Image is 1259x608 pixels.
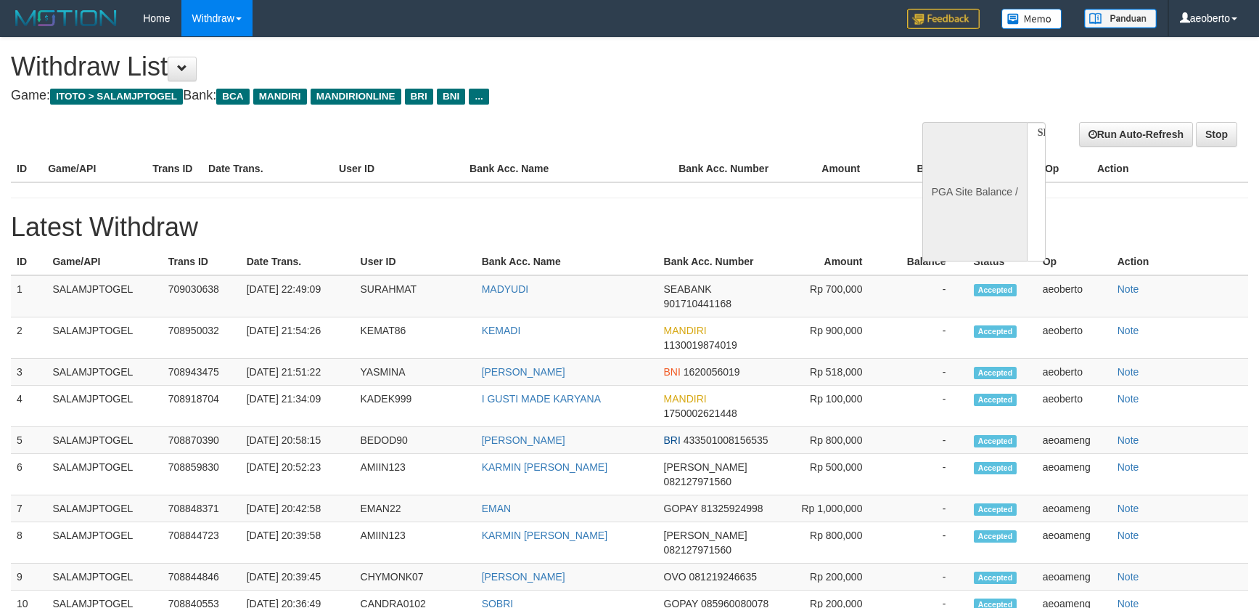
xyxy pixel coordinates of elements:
[1117,366,1139,378] a: Note
[241,386,355,427] td: [DATE] 21:34:09
[482,366,565,378] a: [PERSON_NAME]
[1037,317,1112,359] td: aeoberto
[46,248,162,275] th: Game/API
[664,571,686,583] span: OVO
[664,461,747,473] span: [PERSON_NAME]
[464,155,673,182] th: Bank Acc. Name
[974,572,1017,584] span: Accepted
[46,564,162,591] td: SALAMJPTOGEL
[163,454,241,495] td: 708859830
[1037,248,1112,275] th: Op
[202,155,333,182] th: Date Trans.
[673,155,777,182] th: Bank Acc. Number
[253,89,307,105] span: MANDIRI
[664,393,707,405] span: MANDIRI
[241,275,355,317] td: [DATE] 22:49:09
[664,476,731,487] span: 082127971560
[333,155,464,182] th: User ID
[355,359,476,386] td: YASMINA
[1084,9,1157,28] img: panduan.png
[689,571,757,583] span: 081219246635
[46,317,162,359] td: SALAMJPTOGEL
[1117,325,1139,336] a: Note
[11,275,46,317] td: 1
[664,325,707,336] span: MANDIRI
[1039,155,1091,182] th: Op
[779,317,884,359] td: Rp 900,000
[974,503,1017,516] span: Accepted
[1037,427,1112,454] td: aeoameng
[163,522,241,564] td: 708844723
[974,367,1017,379] span: Accepted
[922,122,1027,262] div: PGA Site Balance /
[1079,122,1193,147] a: Run Auto-Refresh
[482,283,529,295] a: MADYUDI
[884,248,967,275] th: Balance
[46,495,162,522] td: SALAMJPTOGEL
[163,564,241,591] td: 708844846
[11,317,46,359] td: 2
[974,435,1017,447] span: Accepted
[701,503,763,514] span: 81325924998
[1037,564,1112,591] td: aeoameng
[11,427,46,454] td: 5
[241,359,355,386] td: [DATE] 21:51:22
[1037,522,1112,564] td: aeoameng
[1117,434,1139,446] a: Note
[779,275,884,317] td: Rp 700,000
[884,275,967,317] td: -
[241,564,355,591] td: [DATE] 20:39:45
[664,434,681,446] span: BRI
[974,284,1017,296] span: Accepted
[355,495,476,522] td: EMAN22
[779,248,884,275] th: Amount
[11,522,46,564] td: 8
[163,275,241,317] td: 709030638
[163,495,241,522] td: 708848371
[658,248,779,275] th: Bank Acc. Number
[437,89,465,105] span: BNI
[884,495,967,522] td: -
[469,89,488,105] span: ...
[482,461,607,473] a: KARMIN [PERSON_NAME]
[216,89,249,105] span: BCA
[355,454,476,495] td: AMIIN123
[1117,461,1139,473] a: Note
[355,248,476,275] th: User ID
[241,522,355,564] td: [DATE] 20:39:58
[1117,393,1139,405] a: Note
[1112,248,1248,275] th: Action
[884,359,967,386] td: -
[11,495,46,522] td: 7
[355,427,476,454] td: BEDOD90
[1037,386,1112,427] td: aeoberto
[884,317,967,359] td: -
[482,434,565,446] a: [PERSON_NAME]
[147,155,202,182] th: Trans ID
[46,386,162,427] td: SALAMJPTOGEL
[664,530,747,541] span: [PERSON_NAME]
[11,213,1248,242] h1: Latest Withdraw
[163,317,241,359] td: 708950032
[1037,275,1112,317] td: aeoberto
[163,359,241,386] td: 708943475
[1037,454,1112,495] td: aeoameng
[163,427,241,454] td: 708870390
[884,454,967,495] td: -
[163,248,241,275] th: Trans ID
[46,359,162,386] td: SALAMJPTOGEL
[11,248,46,275] th: ID
[311,89,401,105] span: MANDIRIONLINE
[664,408,737,419] span: 1750002621448
[779,427,884,454] td: Rp 800,000
[1117,530,1139,541] a: Note
[50,89,183,105] span: ITOTO > SALAMJPTOGEL
[1117,571,1139,583] a: Note
[11,359,46,386] td: 3
[1037,495,1112,522] td: aeoameng
[1091,155,1248,182] th: Action
[241,454,355,495] td: [DATE] 20:52:23
[482,530,607,541] a: KARMIN [PERSON_NAME]
[1037,359,1112,386] td: aeoberto
[11,564,46,591] td: 9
